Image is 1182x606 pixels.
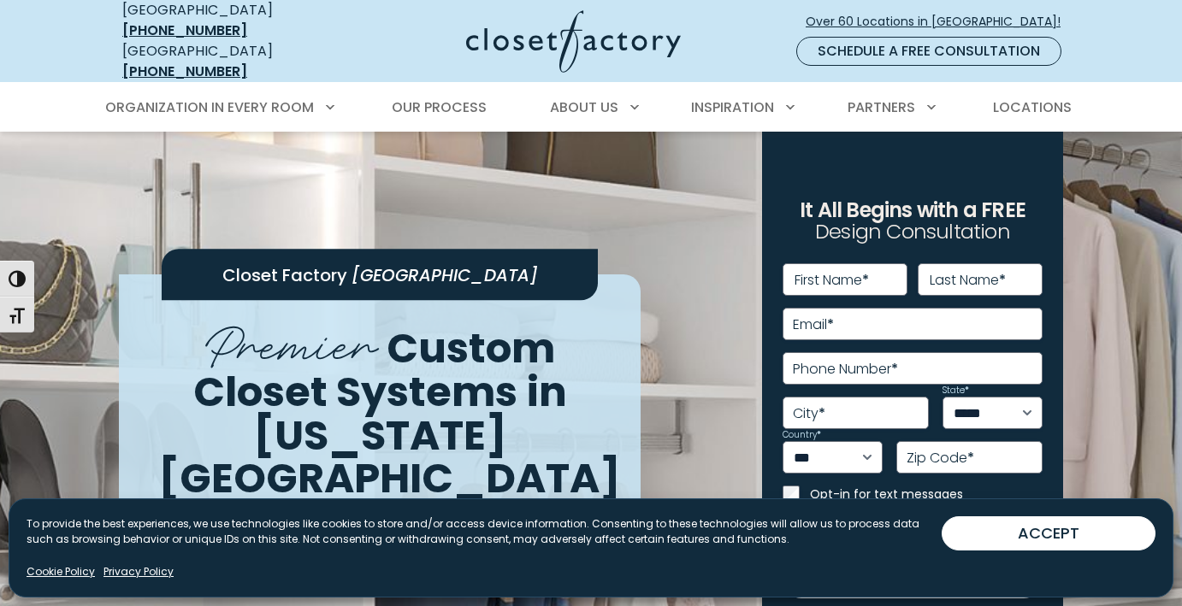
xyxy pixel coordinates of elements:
[942,516,1155,550] button: ACCEPT
[810,485,1043,503] label: Opt-in for text messages
[796,37,1061,66] a: Schedule a Free Consultation
[205,302,377,379] span: Premier
[943,386,969,395] label: State
[793,362,898,376] label: Phone Number
[193,320,555,421] span: Custom Closet Systems
[806,13,1074,31] span: Over 60 Locations in [GEOGRAPHIC_DATA]!
[122,62,247,81] a: [PHONE_NUMBER]
[103,564,174,580] a: Privacy Policy
[93,84,1089,132] nav: Primary Menu
[691,97,774,117] span: Inspiration
[222,263,347,287] span: Closet Factory
[392,97,487,117] span: Our Process
[795,274,869,287] label: First Name
[815,218,1010,246] span: Design Consultation
[783,431,821,439] label: Country
[466,10,681,73] img: Closet Factory Logo
[158,363,621,507] span: in [US_STATE][GEOGRAPHIC_DATA]
[793,318,834,332] label: Email
[848,97,915,117] span: Partners
[993,97,1072,117] span: Locations
[27,564,95,580] a: Cookie Policy
[27,516,942,547] p: To provide the best experiences, we use technologies like cookies to store and/or access device i...
[793,407,825,421] label: City
[122,41,332,82] div: [GEOGRAPHIC_DATA]
[907,451,974,465] label: Zip Code
[805,7,1075,37] a: Over 60 Locations in [GEOGRAPHIC_DATA]!
[550,97,618,117] span: About Us
[122,21,247,40] a: [PHONE_NUMBER]
[800,196,1025,224] span: It All Begins with a FREE
[352,263,538,287] span: [GEOGRAPHIC_DATA]
[105,97,314,117] span: Organization in Every Room
[930,274,1006,287] label: Last Name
